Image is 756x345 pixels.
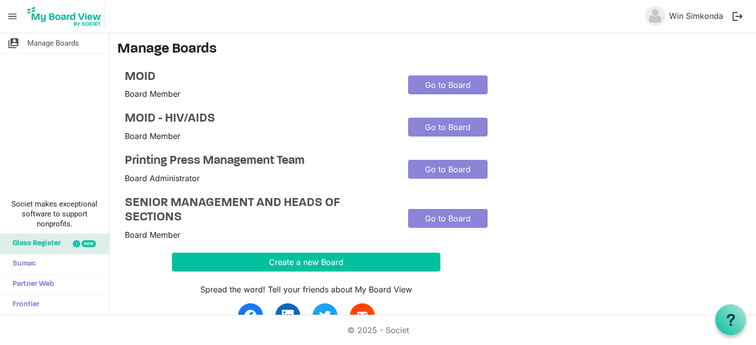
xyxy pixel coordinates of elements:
[125,112,393,126] a: MOID - HIV/AIDS
[172,283,440,295] div: Spread the word! Tell your friends about My Board View
[245,310,256,322] img: facebook.svg
[665,6,727,26] a: Win Simkonda
[125,230,180,240] span: Board Member
[7,295,39,315] span: Frontier
[347,325,409,335] a: © 2025 - Societ
[125,89,180,99] span: Board Member
[125,131,180,141] span: Board Member
[27,33,79,53] span: Manage Boards
[356,310,368,322] span: email
[408,75,488,94] a: Go to Board
[727,6,748,27] button: logout
[4,199,104,229] span: Societ makes exceptional software to support nonprofits.
[408,209,488,228] a: Go to Board
[125,70,393,84] a: MOID
[282,310,294,322] img: linkedin.svg
[408,118,488,137] a: Go to Board
[645,6,665,26] img: no-profile-picture.svg
[172,253,440,272] button: Create a new Board
[125,154,393,168] a: Printing Press Management Team
[350,303,375,328] a: email
[319,310,331,322] img: twitter.svg
[7,234,61,254] span: Glass Register
[24,4,104,29] img: My Board View Logo
[24,4,108,29] a: My Board View Logo
[408,160,488,179] a: Go to Board
[7,33,19,53] span: switch_account
[7,275,54,294] span: Partner Web
[7,254,36,274] span: Sumac
[125,196,393,225] a: SENIOR MANAGEMENT AND HEADS OF SECTIONS
[125,173,200,183] span: Board Administrator
[3,7,22,26] span: menu
[82,240,96,247] div: new
[117,41,748,58] h3: Manage Boards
